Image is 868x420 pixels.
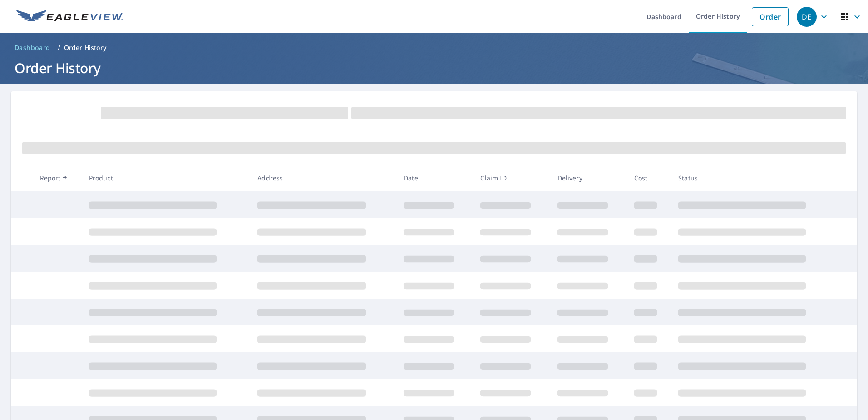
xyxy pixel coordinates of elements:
a: Dashboard [11,40,54,55]
th: Date [396,165,473,191]
a: Order [752,7,789,26]
div: DE [797,7,817,27]
span: Dashboard [15,43,50,52]
th: Address [250,165,396,191]
th: Product [82,165,251,191]
h1: Order History [11,59,857,77]
img: EV Logo [16,10,123,24]
th: Report # [33,165,82,191]
p: Order History [64,43,107,52]
th: Claim ID [473,165,550,191]
nav: breadcrumb [11,40,857,55]
th: Delivery [550,165,627,191]
th: Status [671,165,840,191]
li: / [58,42,60,53]
th: Cost [627,165,671,191]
